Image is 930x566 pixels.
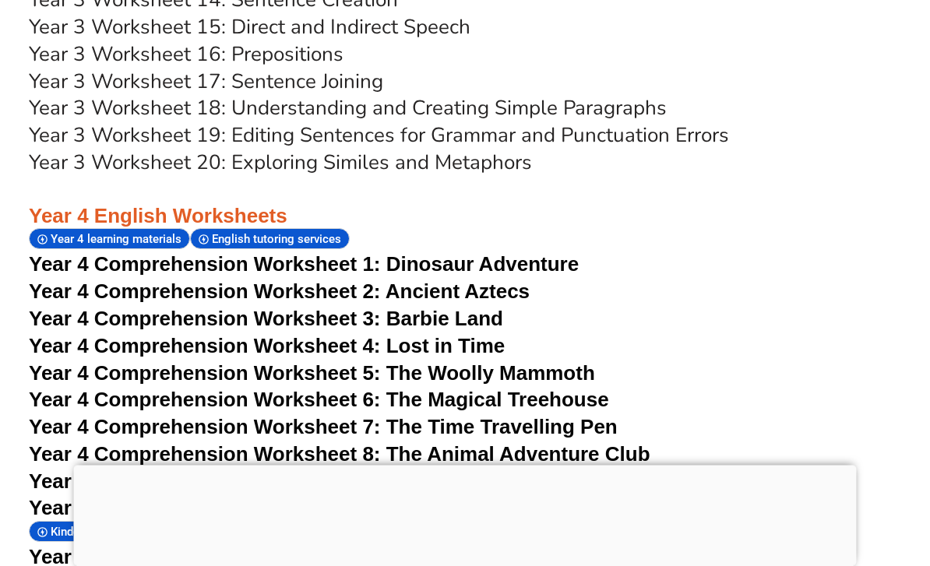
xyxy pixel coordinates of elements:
a: Year 4 Comprehension Worksheet 7: The Time Travelling Pen [29,416,618,439]
a: Year 4 Comprehension Worksheet 1: Dinosaur Adventure [29,253,579,276]
a: Year 3 Worksheet 15: Direct and Indirect Speech [29,14,470,41]
div: English tutoring services [190,229,350,250]
a: Year 3 Worksheet 20: Exploring Similes and Metaphors [29,149,532,177]
div: Year 4 learning materials [29,229,190,250]
a: Year 3 Worksheet 16: Prepositions [29,41,343,69]
iframe: Advertisement [74,466,857,562]
a: Year 4 Comprehension Worksheet 8: The Animal Adventure Club [29,443,650,466]
div: Kinder worksheets [29,522,156,543]
a: Year 4 Comprehension Worksheet 10: The Candy Kingdom [29,497,594,520]
span: Dinosaur Adventure [386,253,579,276]
a: Year 3 Worksheet 19: Editing Sentences for Grammar and Punctuation Errors [29,122,729,149]
a: Year 4 Comprehension Worksheet 3: Barbie Land [29,308,503,331]
a: Year 4 Comprehension Worksheet 5: The Woolly Mammoth [29,362,595,385]
a: Year 4 Comprehension Worksheet 6: The Magical Treehouse [29,388,609,412]
a: Year 4 Comprehension Worksheet 2: Ancient Aztecs [29,280,530,304]
a: Year 3 Worksheet 17: Sentence Joining [29,69,383,96]
span: English tutoring services [212,233,346,247]
h3: Year 4 English Worksheets [29,178,901,230]
a: Year 4 Comprehension Worksheet 4: Lost in Time [29,335,505,358]
span: Year 4 Comprehension Worksheet 1: [29,253,381,276]
a: Year 3 Worksheet 18: Understanding and Creating Simple Paragraphs [29,95,667,122]
a: Year 4 Comprehension Worksheet 9: The School Science Fair [29,470,620,494]
span: Year 4 learning materials [51,233,186,247]
span: Kinder worksheets [51,526,152,540]
iframe: Chat Widget [663,390,930,566]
